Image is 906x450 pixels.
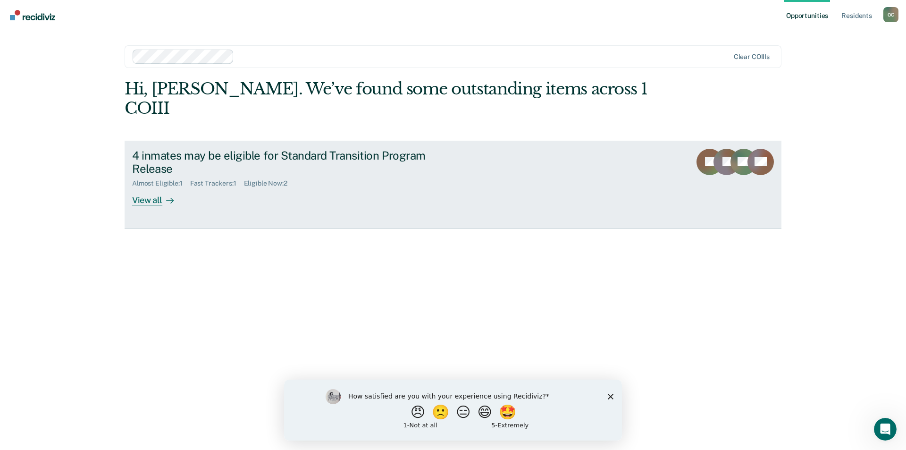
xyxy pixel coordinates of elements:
[132,179,190,187] div: Almost Eligible : 1
[244,179,295,187] div: Eligible Now : 2
[190,179,244,187] div: Fast Trackers : 1
[125,79,650,118] div: Hi, [PERSON_NAME]. We’ve found some outstanding items across 1 COIII
[125,141,781,229] a: 4 inmates may be eligible for Standard Transition Program ReleaseAlmost Eligible:1Fast Trackers:1...
[132,187,185,206] div: View all
[132,149,463,176] div: 4 inmates may be eligible for Standard Transition Program Release
[734,53,770,61] div: Clear COIIIs
[883,7,898,22] button: Profile dropdown button
[874,418,897,441] iframe: Intercom live chat
[883,7,898,22] div: O C
[10,10,55,20] img: Recidiviz
[284,380,622,441] iframe: Survey by Kim from Recidiviz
